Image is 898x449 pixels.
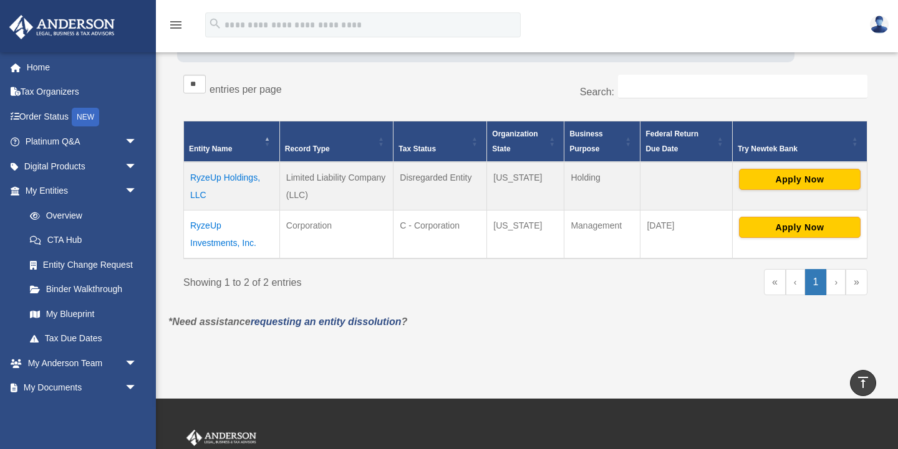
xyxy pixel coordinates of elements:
[564,162,640,210] td: Holding
[6,15,118,39] img: Anderson Advisors Platinum Portal
[17,252,150,277] a: Entity Change Request
[17,277,150,302] a: Binder Walkthrough
[850,370,876,396] a: vertical_align_top
[739,217,861,238] button: Apply Now
[17,326,150,351] a: Tax Due Dates
[9,154,156,179] a: Digital Productsarrow_drop_down
[640,210,733,258] td: [DATE]
[125,351,150,376] span: arrow_drop_down
[9,351,156,376] a: My Anderson Teamarrow_drop_down
[9,179,150,204] a: My Entitiesarrow_drop_down
[125,130,150,155] span: arrow_drop_down
[125,400,150,425] span: arrow_drop_down
[183,269,516,291] div: Showing 1 to 2 of 2 entries
[739,169,861,190] button: Apply Now
[72,108,99,126] div: NEW
[856,375,871,390] i: vertical_align_top
[168,22,183,32] a: menu
[9,55,156,80] a: Home
[279,162,393,210] td: Limited Liability Company (LLC)
[645,130,698,153] span: Federal Return Due Date
[487,121,564,162] th: Organization State: Activate to sort
[569,130,602,153] span: Business Purpose
[210,84,282,95] label: entries per page
[580,87,614,97] label: Search:
[398,144,436,153] span: Tax Status
[184,162,280,210] td: RyzeUp Holdings, LLC
[17,228,150,253] a: CTA Hub
[189,144,232,153] span: Entity Name
[168,316,407,327] em: *Need assistance ?
[487,210,564,258] td: [US_STATE]
[393,121,487,162] th: Tax Status: Activate to sort
[184,121,280,162] th: Entity Name: Activate to invert sorting
[393,210,487,258] td: C - Corporation
[285,144,330,153] span: Record Type
[168,17,183,32] i: menu
[738,141,848,156] div: Try Newtek Bank
[17,203,143,228] a: Overview
[564,210,640,258] td: Management
[732,121,867,162] th: Try Newtek Bank : Activate to sort
[870,16,889,34] img: User Pic
[251,316,402,327] a: requesting an entity dissolution
[805,269,827,295] a: 1
[184,430,259,446] img: Anderson Advisors Platinum Portal
[9,80,156,105] a: Tax Organizers
[640,121,733,162] th: Federal Return Due Date: Activate to sort
[786,269,805,295] a: Previous
[487,162,564,210] td: [US_STATE]
[9,376,156,400] a: My Documentsarrow_drop_down
[279,210,393,258] td: Corporation
[764,269,786,295] a: First
[393,162,487,210] td: Disregarded Entity
[846,269,867,295] a: Last
[564,121,640,162] th: Business Purpose: Activate to sort
[492,130,538,153] span: Organization State
[17,301,150,326] a: My Blueprint
[9,130,156,154] a: Platinum Q&Aarrow_drop_down
[208,17,222,31] i: search
[9,400,156,425] a: Billingarrow_drop_down
[125,179,150,204] span: arrow_drop_down
[125,376,150,401] span: arrow_drop_down
[826,269,846,295] a: Next
[279,121,393,162] th: Record Type: Activate to sort
[125,154,150,179] span: arrow_drop_down
[184,210,280,258] td: RyzeUp Investments, Inc.
[9,104,156,130] a: Order StatusNEW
